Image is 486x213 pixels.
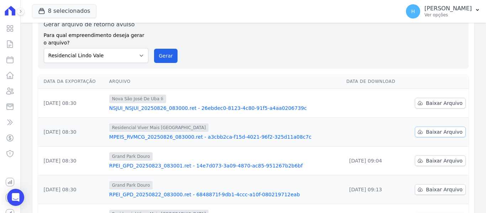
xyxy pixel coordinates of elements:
[109,105,341,112] a: NSJUI_NSJUI_20250826_083000.ret - 26ebdec0-8123-4c80-91f5-a4aa0206739c
[109,133,341,140] a: MPEIS_RVMCG_20250826_083000.ret - a3cbb2ca-f15d-4021-96f2-325d11a08c7c
[154,49,178,63] button: Gerar
[344,74,405,89] th: Data de Download
[109,162,341,169] a: RPEI_GPD_20250823_083001.ret - 14e7d073-3a09-4870-ac85-951267b2b6bf
[109,152,153,161] span: Grand Park Douro
[400,1,486,21] button: H [PERSON_NAME] Ver opções
[109,95,166,103] span: Nova São José De Uba Ii
[424,5,472,12] p: [PERSON_NAME]
[344,175,405,204] td: [DATE] 09:13
[415,155,466,166] a: Baixar Arquivo
[426,157,463,164] span: Baixar Arquivo
[38,118,106,147] td: [DATE] 08:30
[424,12,472,18] p: Ver opções
[109,191,341,198] a: RPEI_GPD_20250822_083000.ret - 6848871f-9db1-4ccc-a10f-080219712eab
[415,98,466,108] a: Baixar Arquivo
[44,29,149,47] label: Para qual empreendimento deseja gerar o arquivo?
[415,184,466,195] a: Baixar Arquivo
[7,189,24,206] div: Open Intercom Messenger
[32,4,96,18] button: 8 selecionados
[44,20,149,29] label: Gerar arquivo de retorno avulso
[38,147,106,175] td: [DATE] 08:30
[415,127,466,137] a: Baixar Arquivo
[426,186,463,193] span: Baixar Arquivo
[38,89,106,118] td: [DATE] 08:30
[344,147,405,175] td: [DATE] 09:04
[106,74,344,89] th: Arquivo
[109,123,209,132] span: Residencial Viver Mais [GEOGRAPHIC_DATA]
[426,100,463,107] span: Baixar Arquivo
[38,74,106,89] th: Data da Exportação
[426,128,463,135] span: Baixar Arquivo
[38,175,106,204] td: [DATE] 08:30
[109,181,153,190] span: Grand Park Douro
[411,9,415,14] span: H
